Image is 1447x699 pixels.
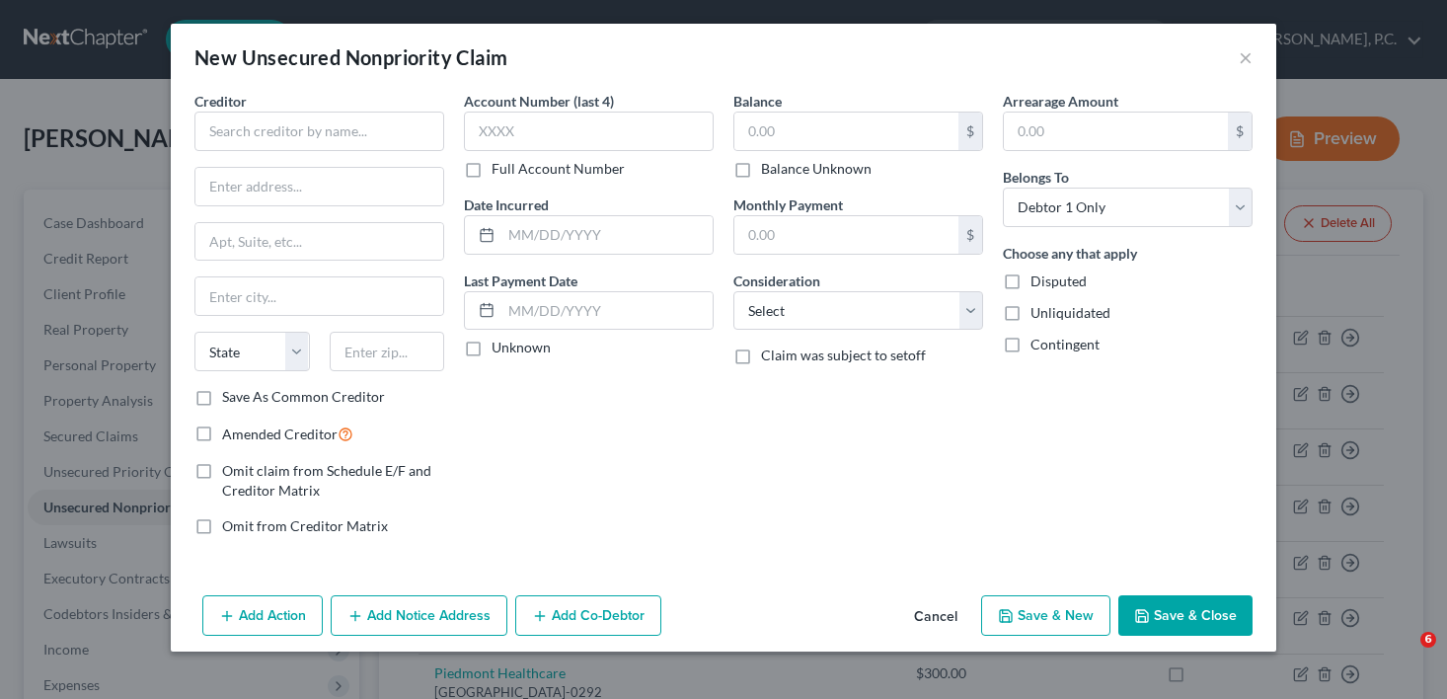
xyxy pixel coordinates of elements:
span: 6 [1420,632,1436,648]
label: Balance Unknown [761,159,872,179]
input: XXXX [464,112,714,151]
label: Consideration [733,271,820,291]
iframe: Intercom live chat [1380,632,1427,679]
input: 0.00 [734,216,958,254]
label: Arrearage Amount [1003,91,1118,112]
div: $ [958,113,982,150]
span: Contingent [1030,336,1100,352]
input: Enter city... [195,277,443,315]
label: Choose any that apply [1003,243,1137,264]
input: Enter zip... [330,332,445,371]
div: $ [1228,113,1252,150]
span: Omit from Creditor Matrix [222,517,388,534]
span: Disputed [1030,272,1087,289]
label: Account Number (last 4) [464,91,614,112]
button: Add Co-Debtor [515,595,661,637]
button: Save & New [981,595,1110,637]
input: 0.00 [734,113,958,150]
input: 0.00 [1004,113,1228,150]
button: × [1239,45,1253,69]
div: $ [958,216,982,254]
input: Apt, Suite, etc... [195,223,443,261]
span: Claim was subject to setoff [761,347,926,363]
input: Enter address... [195,168,443,205]
label: Monthly Payment [733,194,843,215]
span: Amended Creditor [222,426,338,442]
label: Balance [733,91,782,112]
label: Full Account Number [492,159,625,179]
button: Add Action [202,595,323,637]
label: Unknown [492,338,551,357]
button: Cancel [898,597,973,637]
span: Omit claim from Schedule E/F and Creditor Matrix [222,462,431,499]
button: Save & Close [1118,595,1253,637]
span: Unliquidated [1030,304,1110,321]
span: Creditor [194,93,247,110]
input: Search creditor by name... [194,112,444,151]
label: Date Incurred [464,194,549,215]
span: Belongs To [1003,169,1069,186]
label: Save As Common Creditor [222,387,385,407]
button: Add Notice Address [331,595,507,637]
input: MM/DD/YYYY [501,292,713,330]
input: MM/DD/YYYY [501,216,713,254]
div: New Unsecured Nonpriority Claim [194,43,507,71]
label: Last Payment Date [464,271,577,291]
